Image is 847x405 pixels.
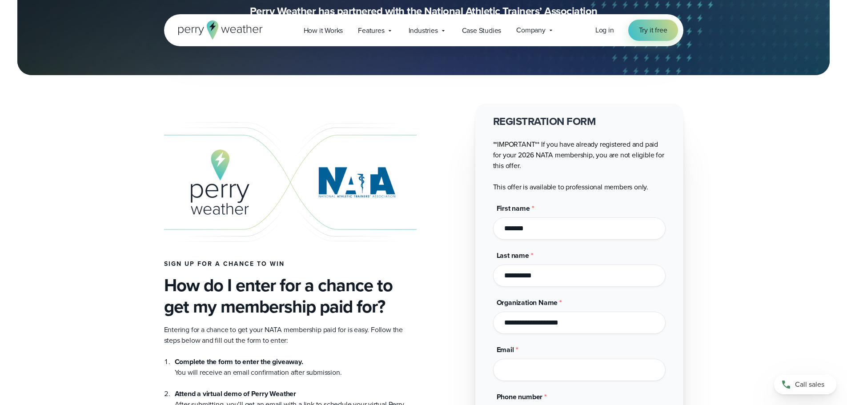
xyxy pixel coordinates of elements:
[497,345,514,355] span: Email
[175,357,417,378] li: You will receive an email confirmation after submission.
[304,25,343,36] span: How it Works
[774,375,836,394] a: Call sales
[497,250,529,261] span: Last name
[175,357,303,367] strong: Complete the form to enter the giveaway.
[246,4,602,47] p: Perry Weather has partnered with the National Athletic Trainers’ Association to sponsor $50,000 i...
[595,25,614,36] a: Log in
[409,25,438,36] span: Industries
[175,389,296,399] strong: Attend a virtual demo of Perry Weather
[595,25,614,35] span: Log in
[164,261,417,268] h4: Sign up for a chance to win
[462,25,502,36] span: Case Studies
[639,25,667,36] span: Try it free
[164,325,417,346] p: Entering for a chance to get your NATA membership paid for is easy. Follow the steps below and fi...
[164,275,417,317] h3: How do I enter for a chance to get my membership paid for?
[497,392,543,402] span: Phone number
[454,21,509,40] a: Case Studies
[493,113,596,129] strong: REGISTRATION FORM
[358,25,384,36] span: Features
[795,379,824,390] span: Call sales
[493,114,666,192] div: **IMPORTANT** If you have already registered and paid for your 2026 NATA membership, you are not ...
[516,25,546,36] span: Company
[628,20,678,41] a: Try it free
[497,297,558,308] span: Organization Name
[497,203,530,213] span: First name
[296,21,351,40] a: How it Works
